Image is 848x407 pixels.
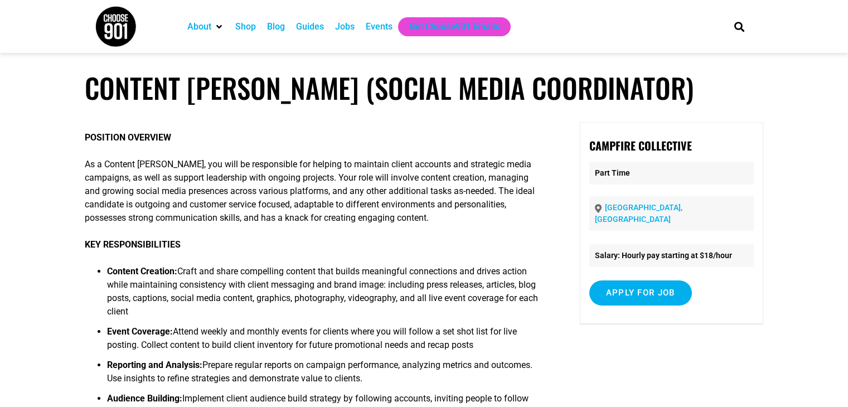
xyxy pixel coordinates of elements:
[267,20,285,33] a: Blog
[107,325,546,358] li: Attend weekly and monthly events for clients where you will follow a set shot list for live posti...
[85,71,763,104] h1: Content [PERSON_NAME] (Social Media Coordinator)
[107,358,546,392] li: Prepare regular reports on campaign performance, analyzing metrics and outcomes. Use insights to ...
[107,266,177,277] strong: Content Creation:
[595,203,682,224] a: [GEOGRAPHIC_DATA], [GEOGRAPHIC_DATA]
[730,17,748,36] div: Search
[296,20,324,33] a: Guides
[366,20,392,33] a: Events
[182,17,715,36] nav: Main nav
[187,20,211,33] a: About
[235,20,256,33] a: Shop
[589,162,754,185] p: Part Time
[589,244,754,267] li: Salary: Hourly pay starting at $18/hour
[107,393,182,404] strong: Audience Building:
[107,360,202,370] strong: Reporting and Analysis:
[107,265,546,325] li: Craft and share compelling content that builds meaningful connections and drives action while mai...
[589,280,692,306] input: Apply for job
[335,20,355,33] a: Jobs
[589,137,692,154] strong: Campfire Collective
[85,239,181,250] strong: KEY RESPONSIBILITIES
[85,158,546,225] p: As a Content [PERSON_NAME], you will be responsible for helping to maintain client accounts and s...
[409,20,500,33] a: Get Choose901 Emails
[182,17,230,36] div: About
[107,326,173,337] strong: Event Coverage:
[85,132,171,143] strong: POSITION OVERVIEW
